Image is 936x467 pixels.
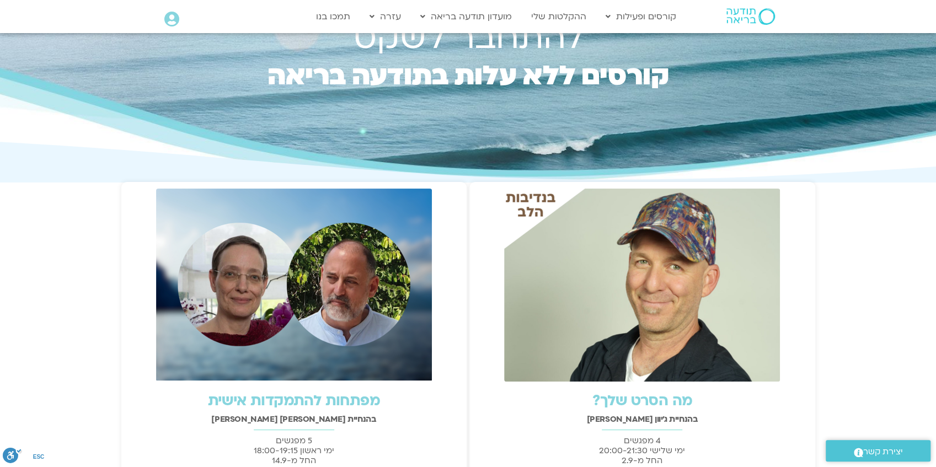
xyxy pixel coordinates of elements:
a: קורסים ופעילות [600,6,682,27]
span: יצירת קשר [863,444,903,459]
a: יצירת קשר [826,440,930,461]
a: מועדון תודעה בריאה [415,6,517,27]
a: מה הסרט שלך? [592,391,692,411]
h2: קורסים ללא עלות בתודעה בריאה [244,64,692,114]
span: החל מ-2.9 [622,455,662,466]
img: תודעה בריאה [726,8,775,25]
h2: בהנחיית ג'יוון [PERSON_NAME] [475,415,810,424]
p: 5 מפגשים ימי ראשון 18:00-19:15 [127,436,462,465]
a: עזרה [364,6,407,27]
a: תמכו בנו [311,6,356,27]
p: 4 מפגשים ימי שלישי 20:00-21:30 [475,436,810,465]
span: החל מ-14.9 [272,455,316,466]
h2: בהנחיית [PERSON_NAME] [PERSON_NAME] [127,415,462,424]
a: ההקלטות שלי [526,6,592,27]
a: מפתחות להתמקדות אישית [208,391,380,411]
h1: להתחבר לשקט [244,23,692,53]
